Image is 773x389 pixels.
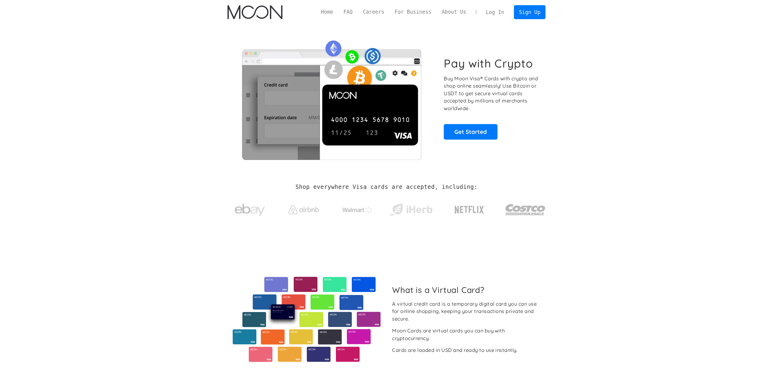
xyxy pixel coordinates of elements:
[316,8,338,16] a: Home
[227,5,282,19] a: home
[442,196,497,221] a: Netflix
[388,202,434,218] img: iHerb
[514,5,546,19] a: Sign Up
[232,277,381,362] img: Virtual cards from Moon
[281,199,326,217] a: Airbnb
[227,36,436,160] img: Moon Cards let you spend your crypto anywhere Visa is accepted.
[227,5,282,19] img: Moon Logo
[444,124,498,139] a: Get Started
[444,57,533,70] h1: Pay with Crypto
[481,5,509,19] a: Log In
[505,198,546,221] img: Costco
[436,8,471,16] a: About Us
[358,8,389,16] a: Careers
[505,192,546,224] a: Costco
[235,200,265,220] img: ebay
[389,8,436,16] a: For Business
[289,205,319,214] img: Airbnb
[388,196,434,221] a: iHerb
[338,8,358,16] a: FAQ
[342,206,373,214] img: Walmart
[392,346,518,354] div: Cards are loaded in USD and ready to use instantly.
[454,202,484,217] img: Netflix
[392,327,541,342] div: Moon Cards are virtual cards you can buy with cryptocurrency.
[227,194,273,223] a: ebay
[392,285,541,295] h2: What is a Virtual Card?
[335,200,380,217] a: Walmart
[392,300,541,323] div: A virtual credit card is a temporary digital card you can use for online shopping, keeping your t...
[444,75,539,112] p: Buy Moon Visa® Cards with crypto and shop online seamlessly! Use Bitcoin or USDT to get secure vi...
[296,184,477,190] h2: Shop everywhere Visa cards are accepted, including:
